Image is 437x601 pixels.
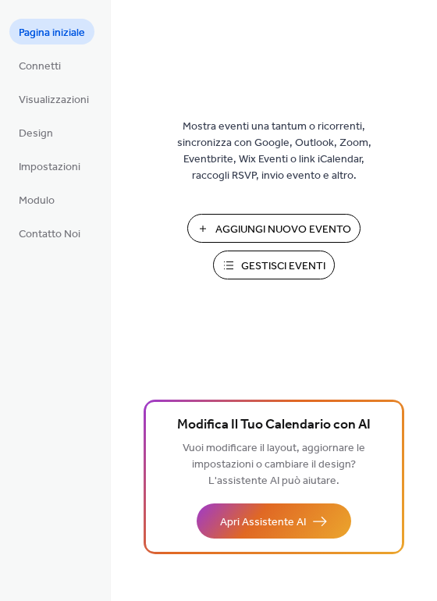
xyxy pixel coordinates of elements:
[9,86,98,112] a: Visualizzazioni
[213,251,335,279] button: Gestisci Eventi
[9,19,94,44] a: Pagina iniziale
[9,187,64,212] a: Modulo
[19,193,55,209] span: Modulo
[19,226,80,243] span: Contatto Noi
[19,59,61,75] span: Connetti
[19,126,53,142] span: Design
[9,220,90,246] a: Contatto Noi
[220,514,306,531] span: Apri Assistente AI
[9,52,70,78] a: Connetti
[187,214,361,243] button: Aggiungi Nuovo Evento
[169,119,379,184] span: Mostra eventi una tantum o ricorrenti, sincronizza con Google, Outlook, Zoom, Eventbrite, Wix Eve...
[183,438,365,492] span: Vuoi modificare il layout, aggiornare le impostazioni o cambiare il design? L'assistente AI può a...
[197,503,351,539] button: Apri Assistente AI
[19,25,85,41] span: Pagina iniziale
[9,153,90,179] a: Impostazioni
[215,222,351,238] span: Aggiungi Nuovo Evento
[9,119,62,145] a: Design
[241,258,325,275] span: Gestisci Eventi
[19,92,89,108] span: Visualizzazioni
[19,159,80,176] span: Impostazioni
[177,414,371,436] span: Modifica Il Tuo Calendario con AI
